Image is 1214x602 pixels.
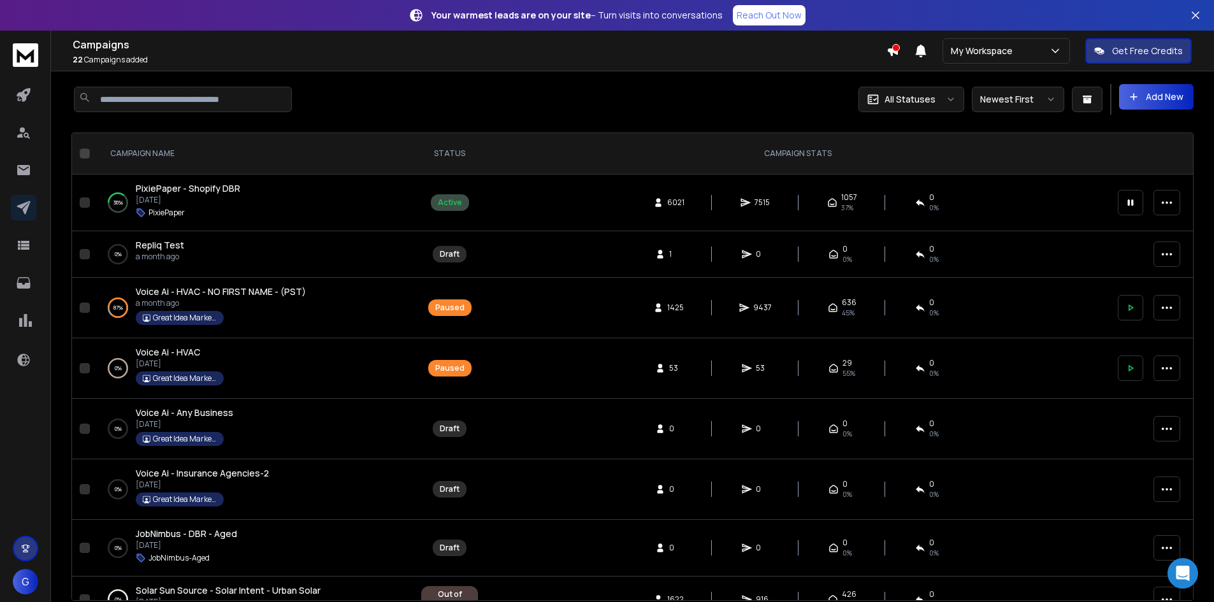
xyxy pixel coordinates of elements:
[929,358,934,368] span: 0
[667,197,684,208] span: 6021
[842,297,856,308] span: 636
[756,363,769,373] span: 53
[136,182,240,195] a: PixiePaper - Shopify DBR
[115,248,122,261] p: 0 %
[929,419,934,429] span: 0
[115,483,122,496] p: 0 %
[951,45,1018,57] p: My Workspace
[669,543,682,553] span: 0
[136,540,237,550] p: [DATE]
[414,133,486,175] th: STATUS
[756,249,769,259] span: 0
[136,527,237,540] a: JobNimbus - DBR - Aged
[440,484,459,494] div: Draft
[73,55,886,65] p: Campaigns added
[929,368,939,378] span: 0 %
[148,208,185,218] p: PixiePaper
[929,589,934,599] span: 0
[929,548,939,558] span: 0%
[756,424,769,434] span: 0
[929,429,939,439] span: 0%
[1085,38,1192,64] button: Get Free Credits
[667,303,684,313] span: 1425
[95,459,414,520] td: 0%Voice Ai - Insurance Agencies-2[DATE]Great Idea Marketing
[136,182,240,194] span: PixiePaper - Shopify DBR
[440,249,459,259] div: Draft
[929,192,934,203] span: 0
[733,5,806,25] a: Reach Out Now
[136,239,184,252] a: Repliq Test
[148,553,210,563] p: JobNimbus-Aged
[136,252,184,262] p: a month ago
[73,37,886,52] h1: Campaigns
[136,298,306,308] p: a month ago
[1112,45,1183,57] p: Get Free Credits
[929,203,939,213] span: 0 %
[95,278,414,338] td: 87%Voice Ai - HVAC - NO FIRST NAME - (PST)a month agoGreat Idea Marketing
[153,434,217,444] p: Great Idea Marketing
[136,584,321,597] a: Solar Sun Source - Solar Intent - Urban Solar
[929,244,934,254] span: 0
[115,541,122,554] p: 0 %
[136,467,269,479] span: Voice Ai - Insurance Agencies-2
[136,419,233,429] p: [DATE]
[435,363,465,373] div: Paused
[929,479,934,489] span: 0
[486,133,1110,175] th: CAMPAIGN STATS
[669,424,682,434] span: 0
[842,244,848,254] span: 0
[756,484,769,494] span: 0
[842,358,852,368] span: 29
[929,538,934,548] span: 0
[153,313,217,323] p: Great Idea Marketing
[136,285,306,298] a: Voice Ai - HVAC - NO FIRST NAME - (PST)
[841,192,857,203] span: 1057
[972,87,1064,112] button: Newest First
[136,346,200,359] a: Voice Ai - HVAC
[136,480,269,490] p: [DATE]
[1119,84,1194,110] button: Add New
[929,297,934,308] span: 0
[115,422,122,435] p: 0 %
[13,569,38,594] button: G
[153,494,217,505] p: Great Idea Marketing
[95,399,414,459] td: 0%Voice Ai - Any Business[DATE]Great Idea Marketing
[929,254,939,264] span: 0%
[73,54,83,65] span: 22
[95,338,414,399] td: 0%Voice Ai - HVAC[DATE]Great Idea Marketing
[13,43,38,67] img: logo
[842,429,852,439] span: 0%
[435,303,465,313] div: Paused
[136,239,184,251] span: Repliq Test
[842,538,848,548] span: 0
[885,93,936,106] p: All Statuses
[842,308,855,318] span: 45 %
[929,308,939,318] span: 0 %
[842,254,852,264] span: 0%
[669,363,682,373] span: 53
[440,424,459,434] div: Draft
[737,9,802,22] p: Reach Out Now
[842,589,856,599] span: 426
[842,489,852,499] span: 0%
[842,548,852,558] span: 0%
[1167,558,1198,589] div: Open Intercom Messenger
[756,543,769,553] span: 0
[95,175,414,231] td: 36%PixiePaper - Shopify DBR[DATE]PixiePaper
[929,489,939,499] span: 0%
[136,467,269,480] a: Voice Ai - Insurance Agencies-2
[136,406,233,419] a: Voice Ai - Any Business
[842,479,848,489] span: 0
[431,9,723,22] p: – Turn visits into conversations
[431,9,591,21] strong: Your warmest leads are on your site
[115,362,122,375] p: 0 %
[841,203,853,213] span: 37 %
[438,197,462,208] div: Active
[95,231,414,278] td: 0%Repliq Testa month ago
[95,520,414,577] td: 0%JobNimbus - DBR - Aged[DATE]JobNimbus-Aged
